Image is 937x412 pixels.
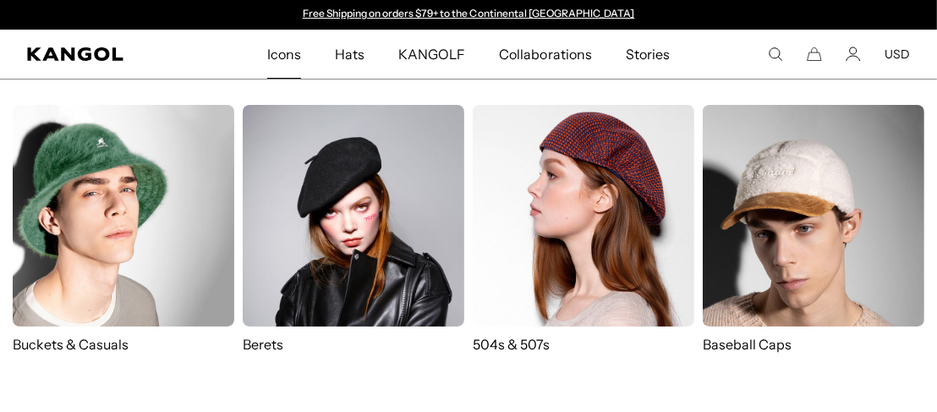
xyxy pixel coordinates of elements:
[303,7,635,19] a: Free Shipping on orders $79+ to the Continental [GEOGRAPHIC_DATA]
[381,30,482,79] a: KANGOLF
[703,335,924,354] p: Baseball Caps
[807,47,822,62] button: Cart
[626,30,670,79] span: Stories
[243,335,464,354] p: Berets
[294,8,643,21] slideshow-component: Announcement bar
[499,30,591,79] span: Collaborations
[318,30,381,79] a: Hats
[846,47,861,62] a: Account
[250,30,318,79] a: Icons
[27,47,176,61] a: Kangol
[768,47,783,62] summary: Search here
[473,335,694,354] p: 504s & 507s
[294,8,643,21] div: 1 of 2
[482,30,608,79] a: Collaborations
[243,105,464,354] a: Berets
[473,105,694,354] a: 504s & 507s
[703,105,924,371] a: Baseball Caps
[398,30,465,79] span: KANGOLF
[267,30,301,79] span: Icons
[294,8,643,21] div: Announcement
[609,30,687,79] a: Stories
[13,105,234,354] a: Buckets & Casuals
[13,335,234,354] p: Buckets & Casuals
[885,47,910,62] button: USD
[335,30,364,79] span: Hats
